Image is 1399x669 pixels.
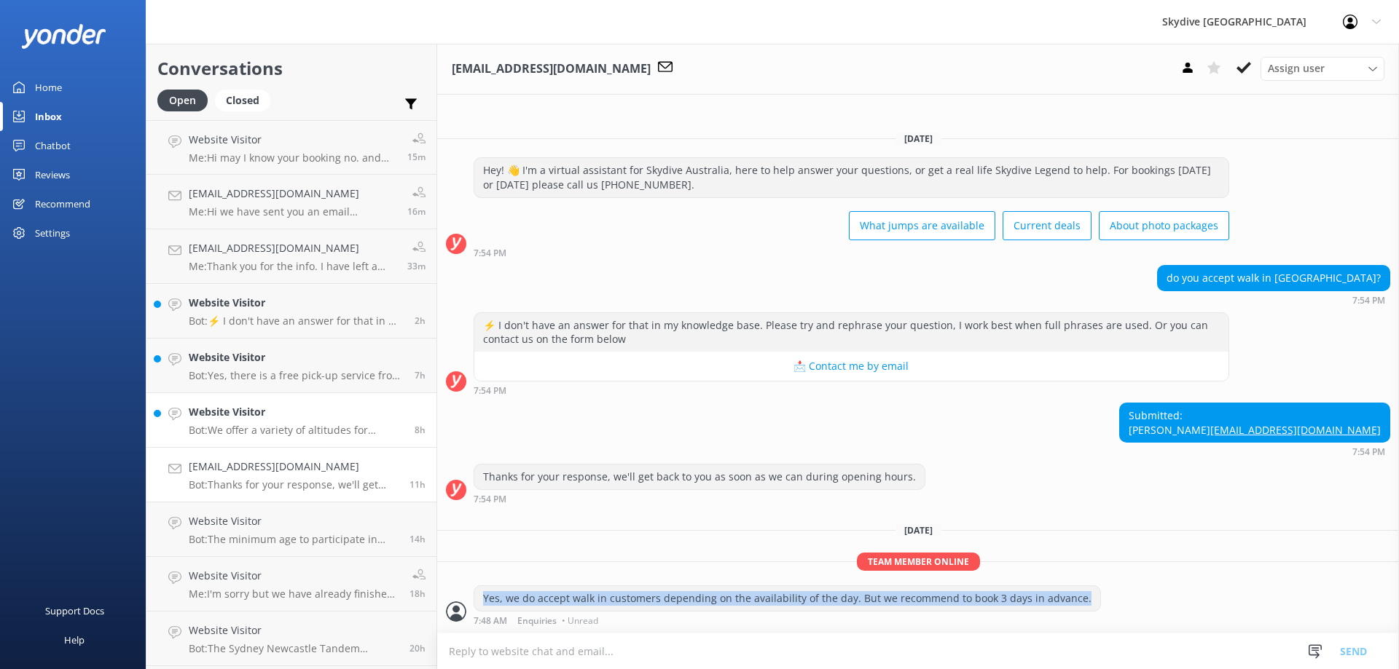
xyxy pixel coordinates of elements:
div: Hey! 👋 I'm a virtual assistant for Skydive Australia, here to help answer your questions, or get ... [474,158,1228,197]
div: Yes, we do accept walk in customers depending on the availability of the day. But we recommend to... [474,586,1100,611]
strong: 7:54 PM [474,249,506,258]
strong: 7:48 AM [474,617,507,625]
span: [DATE] [896,132,941,145]
span: 05:26pm 19-Aug-2025 (UTC +10:00) Australia/Brisbane [409,533,426,545]
h2: Conversations [157,55,426,82]
button: 📩 Contact me by email [474,352,1228,381]
strong: 7:54 PM [1352,448,1385,456]
strong: 7:54 PM [1352,296,1385,305]
div: 07:48am 20-Aug-2025 (UTC +10:00) Australia/Brisbane [474,615,1101,625]
p: Bot: Thanks for your response, we'll get back to you as soon as we can during opening hours. [189,478,399,491]
a: Open [157,92,215,108]
a: Website VisitorBot:Yes, there is a free pick-up service from popular local spots in and around [P... [146,339,436,393]
p: Me: Hi we have sent you an email regarding your question, please check. [189,205,396,218]
span: [DATE] [896,524,941,537]
div: Open [157,90,208,111]
div: Submitted: [PERSON_NAME] [1120,403,1390,442]
span: Assign user [1268,60,1325,76]
div: 07:54pm 19-Aug-2025 (UTC +10:00) Australia/Brisbane [1119,446,1390,456]
div: Chatbot [35,131,71,160]
a: Website VisitorBot:The Sydney Newcastle Tandem Skydive offers a thrilling experience from up to 1... [146,611,436,666]
div: do you accept walk in [GEOGRAPHIC_DATA]? [1158,266,1390,290]
span: 07:54pm 19-Aug-2025 (UTC +10:00) Australia/Brisbane [409,478,426,491]
p: Bot: Yes, there is a free pick-up service from popular local spots in and around [PERSON_NAME][GE... [189,369,404,382]
span: • Unread [562,617,598,625]
a: Website VisitorBot:The minimum age to participate in skydiving is [DEMOGRAPHIC_DATA]. Anyone unde... [146,502,436,557]
span: 05:18am 20-Aug-2025 (UTC +10:00) Australia/Brisbane [415,314,426,327]
div: Home [35,73,62,102]
div: Thanks for your response, we'll get back to you as soon as we can during opening hours. [474,464,925,489]
span: 11:49pm 19-Aug-2025 (UTC +10:00) Australia/Brisbane [415,424,426,436]
strong: 7:54 PM [474,387,506,395]
h4: [EMAIL_ADDRESS][DOMAIN_NAME] [189,459,399,475]
span: Team member online [857,553,980,571]
h3: [EMAIL_ADDRESS][DOMAIN_NAME] [452,60,651,79]
p: Me: I'm sorry but we have already finished jumping [DATE] [189,587,399,601]
span: 11:06am 19-Aug-2025 (UTC +10:00) Australia/Brisbane [409,642,426,654]
span: 12:36am 20-Aug-2025 (UTC +10:00) Australia/Brisbane [415,369,426,381]
div: Settings [35,218,70,248]
p: Bot: ⚡ I don't have an answer for that in my knowledge base. Please try and rephrase your questio... [189,314,404,328]
a: Website VisitorBot:We offer a variety of altitudes for skydiving, with all dropzones providing ju... [146,393,436,448]
div: Support Docs [45,596,104,625]
span: 01:32pm 19-Aug-2025 (UTC +10:00) Australia/Brisbane [409,587,426,600]
a: Closed [215,92,278,108]
h4: Website Visitor [189,513,399,529]
h4: Website Visitor [189,132,396,148]
h4: Website Visitor [189,622,399,638]
span: 07:34am 20-Aug-2025 (UTC +10:00) Australia/Brisbane [407,205,426,218]
a: Website VisitorBot:⚡ I don't have an answer for that in my knowledge base. Please try and rephras... [146,284,436,339]
div: 07:54pm 19-Aug-2025 (UTC +10:00) Australia/Brisbane [474,248,1229,258]
a: [EMAIL_ADDRESS][DOMAIN_NAME]Bot:Thanks for your response, we'll get back to you as soon as we can... [146,448,436,502]
p: Bot: The minimum age to participate in skydiving is [DEMOGRAPHIC_DATA]. Anyone under the age of [... [189,533,399,546]
h4: [EMAIL_ADDRESS][DOMAIN_NAME] [189,186,396,202]
div: 07:54pm 19-Aug-2025 (UTC +10:00) Australia/Brisbane [474,385,1229,395]
h4: Website Visitor [189,568,399,584]
p: Bot: The Sydney Newcastle Tandem Skydive offers a thrilling experience from up to 15,000 feet, wi... [189,642,399,655]
a: [EMAIL_ADDRESS][DOMAIN_NAME]Me:Thank you for the info. I have left a note in your booking33m [146,229,436,284]
h4: Website Visitor [189,349,404,365]
a: Website VisitorMe:Hi may I know your booking no. and the correct transfer option?15m [146,120,436,175]
span: 07:17am 20-Aug-2025 (UTC +10:00) Australia/Brisbane [407,260,426,272]
h4: Website Visitor [189,404,404,420]
div: ⚡ I don't have an answer for that in my knowledge base. Please try and rephrase your question, I ... [474,313,1228,352]
h4: Website Visitor [189,295,404,311]
div: Assign User [1261,57,1384,80]
div: 07:54pm 19-Aug-2025 (UTC +10:00) Australia/Brisbane [1157,295,1390,305]
div: 07:54pm 19-Aug-2025 (UTC +10:00) Australia/Brisbane [474,494,925,504]
a: [EMAIL_ADDRESS][DOMAIN_NAME] [1210,423,1381,437]
div: Recommend [35,189,90,218]
strong: 7:54 PM [474,495,506,504]
h4: [EMAIL_ADDRESS][DOMAIN_NAME] [189,240,396,256]
p: Me: Hi may I know your booking no. and the correct transfer option? [189,151,396,165]
button: Current deals [1003,211,1092,240]
a: Website VisitorMe:I'm sorry but we have already finished jumping [DATE]18h [146,557,436,611]
div: Reviews [35,160,70,189]
span: Enquiries [517,617,557,625]
button: What jumps are available [849,211,995,240]
a: [EMAIL_ADDRESS][DOMAIN_NAME]Me:Hi we have sent you an email regarding your question, please check... [146,175,436,229]
p: Bot: We offer a variety of altitudes for skydiving, with all dropzones providing jumps up to 15,0... [189,424,404,437]
button: About photo packages [1099,211,1229,240]
img: yonder-white-logo.png [22,24,106,48]
span: 07:35am 20-Aug-2025 (UTC +10:00) Australia/Brisbane [407,151,426,163]
div: Closed [215,90,270,111]
div: Help [64,625,85,654]
p: Me: Thank you for the info. I have left a note in your booking [189,260,396,273]
div: Inbox [35,102,62,131]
